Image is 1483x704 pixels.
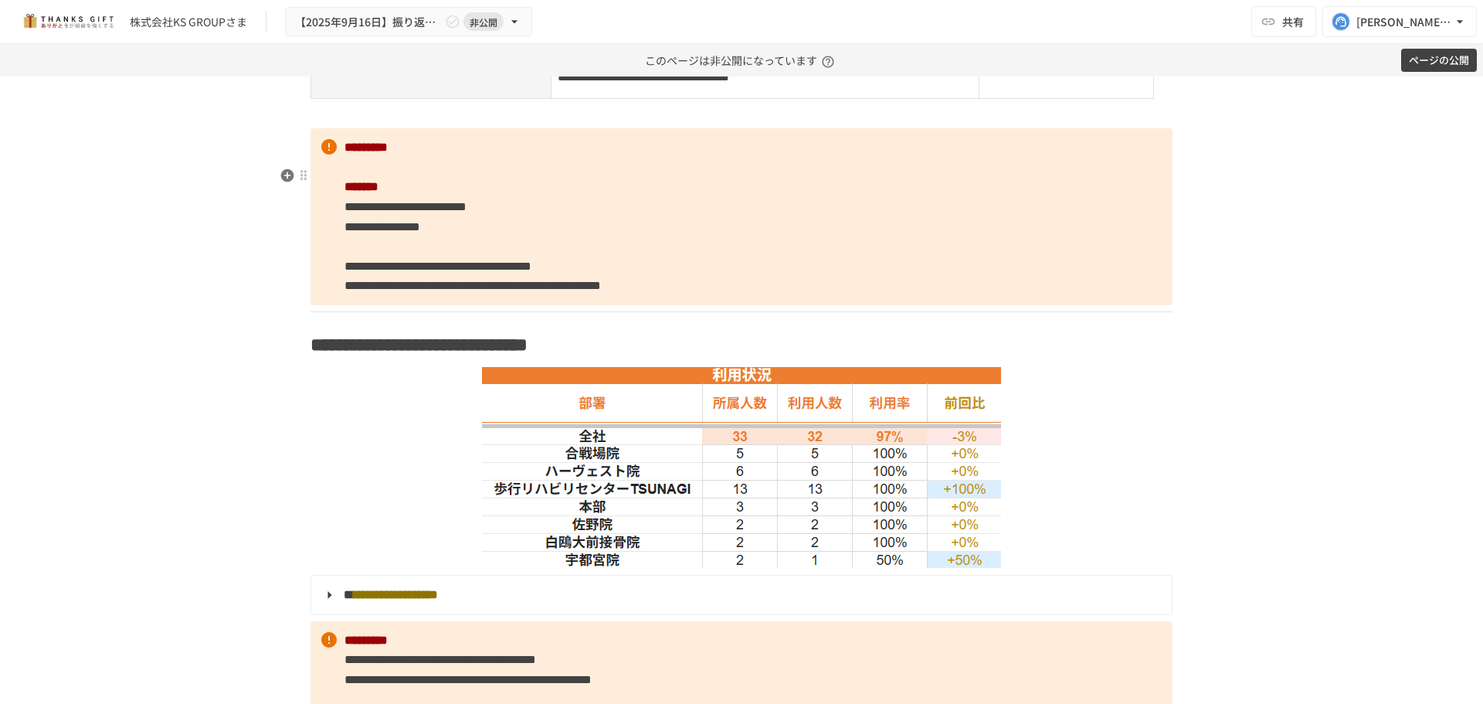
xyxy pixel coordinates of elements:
[1356,12,1452,32] div: [PERSON_NAME][EMAIL_ADDRESS][DOMAIN_NAME]
[1251,6,1316,37] button: 共有
[645,44,839,77] p: このページは非公開になっています
[130,14,247,30] div: 株式会社KS GROUPさま
[285,7,532,37] button: 【2025年9月16日】振り返りミーティング非公開
[295,12,442,32] span: 【2025年9月16日】振り返りミーティング
[1282,13,1304,30] span: 共有
[482,367,1001,568] img: HwuXvC38CV9svR4aeGoioNuIPrL2SQ3Ozuohe6vrB8M
[1322,6,1477,37] button: [PERSON_NAME][EMAIL_ADDRESS][DOMAIN_NAME]
[463,14,504,30] span: 非公開
[19,9,117,34] img: mMP1OxWUAhQbsRWCurg7vIHe5HqDpP7qZo7fRoNLXQh
[1401,49,1477,73] button: ページの公開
